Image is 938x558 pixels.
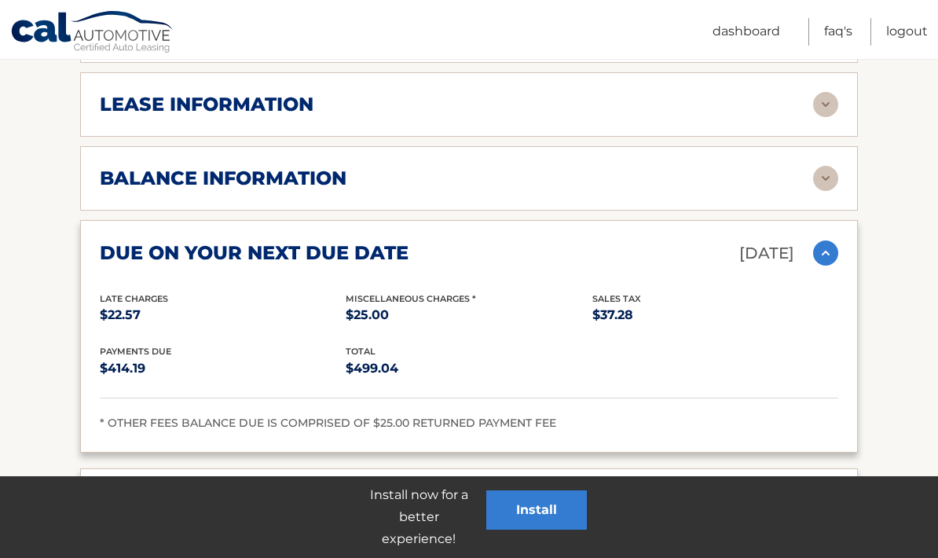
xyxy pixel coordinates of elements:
span: Late Charges [100,293,168,304]
span: Sales Tax [592,293,641,304]
h2: due on your next due date [100,241,409,265]
span: Miscellaneous Charges * [346,293,476,304]
a: Logout [886,18,928,46]
p: Install now for a better experience! [351,484,486,550]
p: $25.00 [346,304,592,326]
div: * OTHER FEES BALANCE DUE IS COMPRISED OF $25.00 RETURNED PAYMENT FEE [100,414,838,433]
span: Payments Due [100,346,171,357]
p: $414.19 [100,358,346,380]
a: Cal Automotive [10,10,175,56]
h2: lease information [100,93,313,116]
p: $22.57 [100,304,346,326]
span: total [346,346,376,357]
p: [DATE] [739,240,794,267]
a: FAQ's [824,18,852,46]
img: accordion-active.svg [813,240,838,266]
p: $499.04 [346,358,592,380]
img: accordion-rest.svg [813,92,838,117]
a: Dashboard [713,18,780,46]
img: accordion-rest.svg [813,166,838,191]
button: Install [486,490,587,530]
h2: balance information [100,167,346,190]
p: $37.28 [592,304,838,326]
